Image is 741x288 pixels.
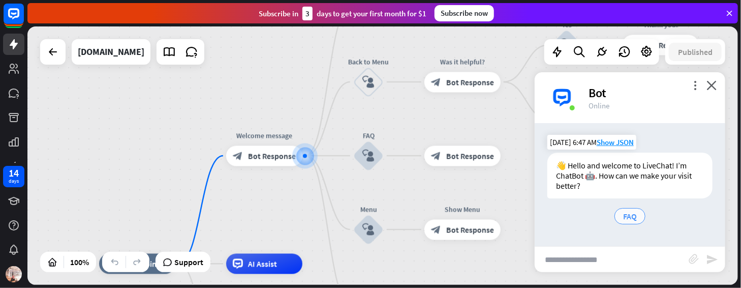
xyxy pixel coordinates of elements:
span: Bot Response [446,151,494,161]
span: AI Assist [248,259,277,269]
i: more_vert [690,80,700,90]
div: Was it helpful? [417,56,508,67]
i: block_user_input [362,223,375,236]
i: block_user_input [362,150,375,162]
span: Bot Response [248,151,296,161]
i: send [706,253,718,266]
div: Back to Menu [338,56,399,67]
div: Show Menu [417,204,508,214]
span: FAQ [623,211,637,221]
i: block_attachment [689,254,699,264]
div: days [9,178,19,185]
i: close [706,80,717,90]
div: Menu [338,204,399,214]
i: block_user_input [362,76,375,88]
span: Support [174,254,203,270]
span: Bot Response [446,77,494,87]
i: block_bot_response [431,151,441,161]
div: [DATE] 6:47 AM [547,135,636,150]
div: Bot [589,85,713,101]
div: direct.lc.chat [78,39,144,65]
div: Welcome message [219,130,310,140]
div: Subscribe in days to get your first month for $1 [259,7,426,20]
div: FAQ [338,130,399,140]
i: block_bot_response [431,224,441,235]
div: 3 [302,7,313,20]
a: 14 days [3,166,24,187]
div: Online [589,101,713,110]
span: Bot Response [446,224,494,235]
div: Subscribe now [435,5,494,21]
div: 14 [9,168,19,178]
div: 100% [67,254,92,270]
span: Show JSON [597,137,634,147]
button: Open LiveChat chat widget [8,4,39,35]
i: block_bot_response [233,151,243,161]
button: Published [669,43,722,61]
i: block_bot_response [431,77,441,87]
div: 👋 Hello and welcome to LiveChat! I’m ChatBot 🤖. How can we make your visit better? [547,153,713,198]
